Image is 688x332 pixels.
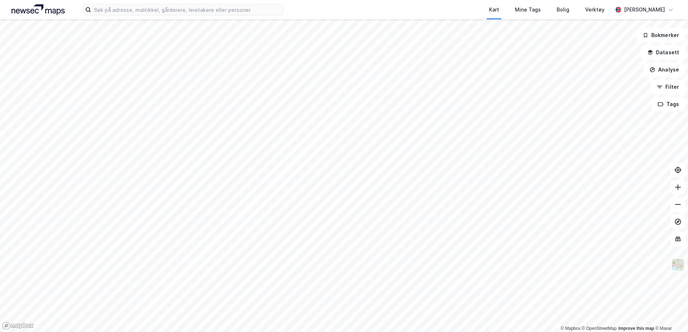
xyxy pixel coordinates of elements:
button: Filter [651,80,685,94]
button: Datasett [641,45,685,60]
button: Tags [652,97,685,111]
div: [PERSON_NAME] [624,5,665,14]
div: Kart [489,5,499,14]
input: Søk på adresse, matrikkel, gårdeiere, leietakere eller personer [91,4,283,15]
a: Mapbox homepage [2,322,34,330]
div: Mine Tags [515,5,541,14]
div: Bolig [557,5,569,14]
button: Analyse [643,63,685,77]
a: Improve this map [619,326,654,331]
a: Mapbox [561,326,580,331]
button: Bokmerker [637,28,685,42]
img: logo.a4113a55bc3d86da70a041830d287a7e.svg [12,4,65,15]
a: OpenStreetMap [582,326,617,331]
div: Verktøy [585,5,605,14]
iframe: Chat Widget [652,298,688,332]
img: Z [671,258,685,272]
